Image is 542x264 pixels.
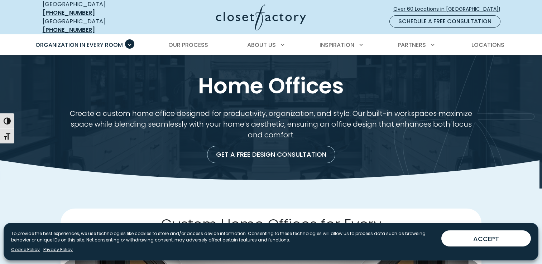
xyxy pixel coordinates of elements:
[30,35,512,55] nav: Primary Menu
[398,41,426,49] span: Partners
[43,26,95,34] a: [PHONE_NUMBER]
[35,41,123,49] span: Organization in Every Room
[43,246,73,253] a: Privacy Policy
[61,108,481,140] p: Create a custom home office designed for productivity, organization, and style. Our built-in work...
[161,214,382,234] span: Custom Home Offices for Every
[393,5,506,13] span: Over 60 Locations in [GEOGRAPHIC_DATA]!
[168,41,208,49] span: Our Process
[43,9,95,17] a: [PHONE_NUMBER]
[389,15,500,28] a: Schedule a Free Consultation
[207,146,335,163] a: Get a Free Design Consultation
[441,230,531,246] button: ACCEPT
[471,41,504,49] span: Locations
[216,4,306,30] img: Closet Factory Logo
[11,230,436,243] p: To provide the best experiences, we use technologies like cookies to store and/or access device i...
[393,3,506,15] a: Over 60 Locations in [GEOGRAPHIC_DATA]!
[41,72,501,99] h1: Home Offices
[247,41,276,49] span: About Us
[43,17,147,34] div: [GEOGRAPHIC_DATA]
[11,246,40,253] a: Cookie Policy
[320,41,354,49] span: Inspiration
